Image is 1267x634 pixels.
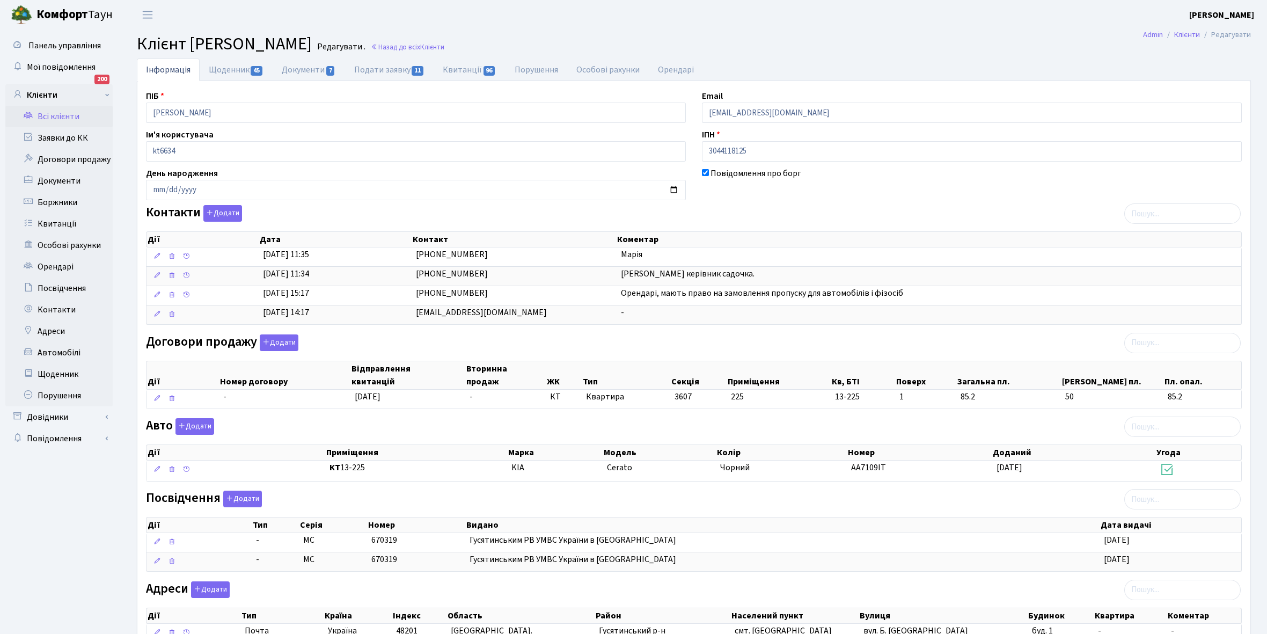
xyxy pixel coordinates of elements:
[256,534,295,546] span: -
[173,417,214,435] a: Додати
[416,307,547,318] span: [EMAIL_ADDRESS][DOMAIN_NAME]
[1189,9,1254,21] a: [PERSON_NAME]
[1104,553,1130,565] span: [DATE]
[371,553,397,565] span: 670319
[146,128,214,141] label: Ім'я користувача
[221,489,262,508] a: Додати
[621,307,624,318] span: -
[649,59,703,81] a: Орендарі
[1124,417,1241,437] input: Пошук...
[146,334,298,351] label: Договори продажу
[5,149,113,170] a: Договори продажу
[5,35,113,56] a: Панель управління
[223,391,226,403] span: -
[219,361,350,389] th: Номер договору
[621,268,755,280] span: [PERSON_NAME] керівник садочка.
[702,90,723,103] label: Email
[675,391,692,403] span: 3607
[616,232,1241,247] th: Коментар
[191,581,230,598] button: Адреси
[1124,333,1241,353] input: Пошук...
[203,205,242,222] button: Контакти
[420,42,444,52] span: Клієнти
[147,608,240,623] th: Дії
[956,361,1061,389] th: Загальна пл.
[263,249,309,260] span: [DATE] 11:35
[716,445,847,460] th: Колір
[147,232,259,247] th: Дії
[137,32,312,56] span: Клієнт [PERSON_NAME]
[263,287,309,299] span: [DATE] 15:17
[992,445,1155,460] th: Доданий
[324,608,392,623] th: Країна
[621,249,642,260] span: Марія
[5,127,113,149] a: Заявки до КК
[595,608,730,623] th: Район
[146,491,262,507] label: Посвідчення
[5,320,113,342] a: Адреси
[895,361,956,389] th: Поверх
[175,418,214,435] button: Авто
[146,418,214,435] label: Авто
[355,391,380,403] span: [DATE]
[5,192,113,213] a: Боржники
[507,445,603,460] th: Марка
[345,59,434,81] a: Подати заявку
[859,608,1027,623] th: Вулиця
[134,6,161,24] button: Переключити навігацію
[5,256,113,278] a: Орендарі
[252,518,299,533] th: Тип
[256,553,295,566] span: -
[730,608,859,623] th: Населений пункт
[1100,518,1241,533] th: Дата видачі
[28,40,101,52] span: Панель управління
[201,203,242,222] a: Додати
[670,361,727,389] th: Секція
[603,445,715,460] th: Модель
[847,445,992,460] th: Номер
[147,518,252,533] th: Дії
[11,4,32,26] img: logo.png
[1124,203,1241,224] input: Пошук...
[146,205,242,222] label: Контакти
[1124,580,1241,600] input: Пошук...
[702,128,720,141] label: ІПН
[1168,391,1237,403] span: 85.2
[5,406,113,428] a: Довідники
[511,462,524,473] span: KIA
[1167,608,1241,623] th: Коментар
[251,66,262,76] span: 45
[412,232,617,247] th: Контакт
[446,608,595,623] th: Область
[470,553,676,565] span: Гусятинським РВ УМВС України в [GEOGRAPHIC_DATA]
[371,534,397,546] span: 670319
[546,361,582,389] th: ЖК
[188,579,230,598] a: Додати
[146,167,218,180] label: День народження
[94,75,109,84] div: 200
[727,361,830,389] th: Приміщення
[567,59,649,81] a: Особові рахунки
[392,608,446,623] th: Індекс
[5,342,113,363] a: Автомобілі
[1065,391,1159,403] span: 50
[1143,29,1163,40] a: Admin
[263,307,309,318] span: [DATE] 14:17
[997,462,1022,473] span: [DATE]
[582,361,670,389] th: Тип
[607,462,632,473] span: Cerato
[1124,489,1241,509] input: Пошук...
[36,6,88,23] b: Комфорт
[5,106,113,127] a: Всі клієнти
[303,534,314,546] span: МС
[1155,445,1241,460] th: Угода
[484,66,495,76] span: 96
[36,6,113,24] span: Таун
[851,462,886,473] span: AA7109IT
[299,518,367,533] th: Серія
[137,59,200,81] a: Інформація
[5,278,113,299] a: Посвідчення
[263,268,309,280] span: [DATE] 11:34
[371,42,444,52] a: Назад до всіхКлієнти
